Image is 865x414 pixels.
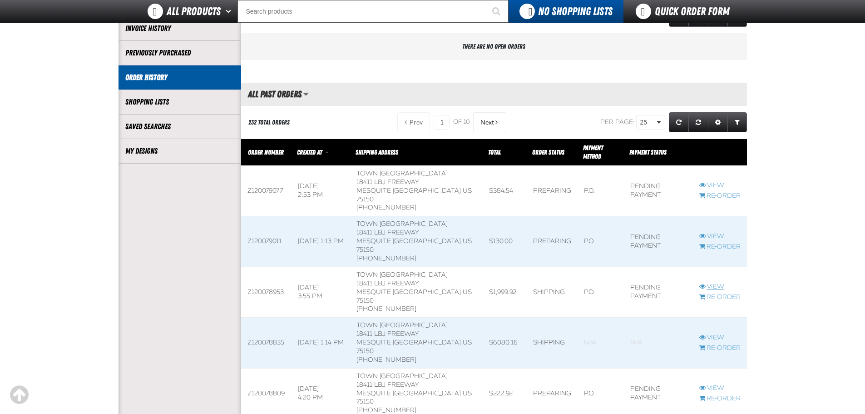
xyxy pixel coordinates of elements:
span: All Products [167,3,221,20]
span: [GEOGRAPHIC_DATA] [393,288,461,296]
a: Order Status [532,149,564,156]
span: Town [GEOGRAPHIC_DATA] [356,170,448,177]
div: 232 Total Orders [248,118,290,127]
td: $1,999.92 [483,267,527,317]
td: P.O. [578,165,624,216]
span: MESQUITE [356,389,391,397]
a: Re-Order Z120079011 order [699,243,741,251]
td: [DATE] 1:14 PM [292,318,350,368]
td: Pending payment [624,267,693,317]
a: My Designs [125,146,234,156]
bdo: 75150 [356,195,374,203]
div: Scroll to the top [9,385,29,405]
span: Payment Method [583,144,603,160]
bdo: 75150 [356,347,374,355]
a: Created At [297,149,323,156]
td: Blank [578,318,624,368]
button: Manage grid views. Current view is All Past Orders [303,86,309,102]
span: Town [GEOGRAPHIC_DATA] [356,321,448,329]
span: [GEOGRAPHIC_DATA] [393,237,461,245]
td: $384.54 [483,165,527,216]
td: Preparing [527,216,578,267]
td: Z120079077 [241,165,292,216]
a: View Z120078809 order [699,384,741,393]
span: Payment Status [629,149,667,156]
td: $6,080.16 [483,318,527,368]
span: of 10 [453,118,470,126]
bdo: [PHONE_NUMBER] [356,356,416,364]
a: Reset grid action [688,112,708,132]
span: [GEOGRAPHIC_DATA] [393,339,461,346]
span: MESQUITE [356,288,391,296]
span: Per page: [600,118,635,126]
td: P.O. [578,216,624,267]
span: No Shopping Lists [538,5,613,18]
a: Expand or Collapse Grid Filters [727,112,747,132]
bdo: 75150 [356,297,374,304]
span: 18411 LBJ Freeway [356,330,419,338]
td: Pending payment [624,165,693,216]
a: View Z120078835 order [699,334,741,342]
td: Z120079011 [241,216,292,267]
td: [DATE] 2:53 PM [292,165,350,216]
td: Z120078953 [241,267,292,317]
td: Z120078835 [241,318,292,368]
td: Blank [624,318,693,368]
a: View Z120079077 order [699,181,741,190]
input: Current page number [434,115,450,130]
span: US [463,389,472,397]
span: 25 [640,118,655,127]
span: Created At [297,149,322,156]
span: Next Page [480,119,494,126]
a: Expand or Collapse Grid Settings [708,112,728,132]
td: Shipping [527,318,578,368]
span: MESQUITE [356,237,391,245]
span: 18411 LBJ Freeway [356,279,419,287]
bdo: [PHONE_NUMBER] [356,305,416,313]
th: Row actions [693,139,747,166]
span: MESQUITE [356,339,391,346]
a: Order Number [248,149,284,156]
span: US [463,187,472,195]
span: US [463,339,472,346]
span: 18411 LBJ Freeway [356,381,419,389]
span: Shipping Address [356,149,398,156]
bdo: 75150 [356,398,374,405]
span: There are no open orders [462,43,525,50]
bdo: [PHONE_NUMBER] [356,204,416,211]
bdo: [PHONE_NUMBER] [356,406,416,414]
td: Pending payment [624,216,693,267]
td: Preparing [527,165,578,216]
span: 18411 LBJ Freeway [356,178,419,186]
a: Previously Purchased [125,48,234,58]
td: Shipping [527,267,578,317]
td: [DATE] 3:55 PM [292,267,350,317]
a: Re-Order Z120078835 order [699,344,741,353]
a: Order History [125,72,234,83]
a: Invoice History [125,23,234,34]
span: Town [GEOGRAPHIC_DATA] [356,372,448,380]
bdo: 75150 [356,246,374,254]
span: MESQUITE [356,187,391,195]
a: Refresh grid action [669,112,689,132]
a: View Z120078953 order [699,283,741,291]
span: Town [GEOGRAPHIC_DATA] [356,220,448,228]
a: View Z120079011 order [699,232,741,241]
a: Re-Order Z120079077 order [699,192,741,200]
td: [DATE] 1:13 PM [292,216,350,267]
span: US [463,288,472,296]
a: Total [488,149,501,156]
h2: All Past Orders [241,89,302,99]
a: Saved Searches [125,121,234,132]
span: 18411 LBJ Freeway [356,229,419,236]
a: Re-Order Z120078953 order [699,293,741,302]
button: Next Page [473,112,506,132]
a: Shopping Lists [125,97,234,107]
a: Re-Order Z120078809 order [699,394,741,403]
span: [GEOGRAPHIC_DATA] [393,187,461,195]
span: [GEOGRAPHIC_DATA] [393,389,461,397]
span: Town [GEOGRAPHIC_DATA] [356,271,448,279]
